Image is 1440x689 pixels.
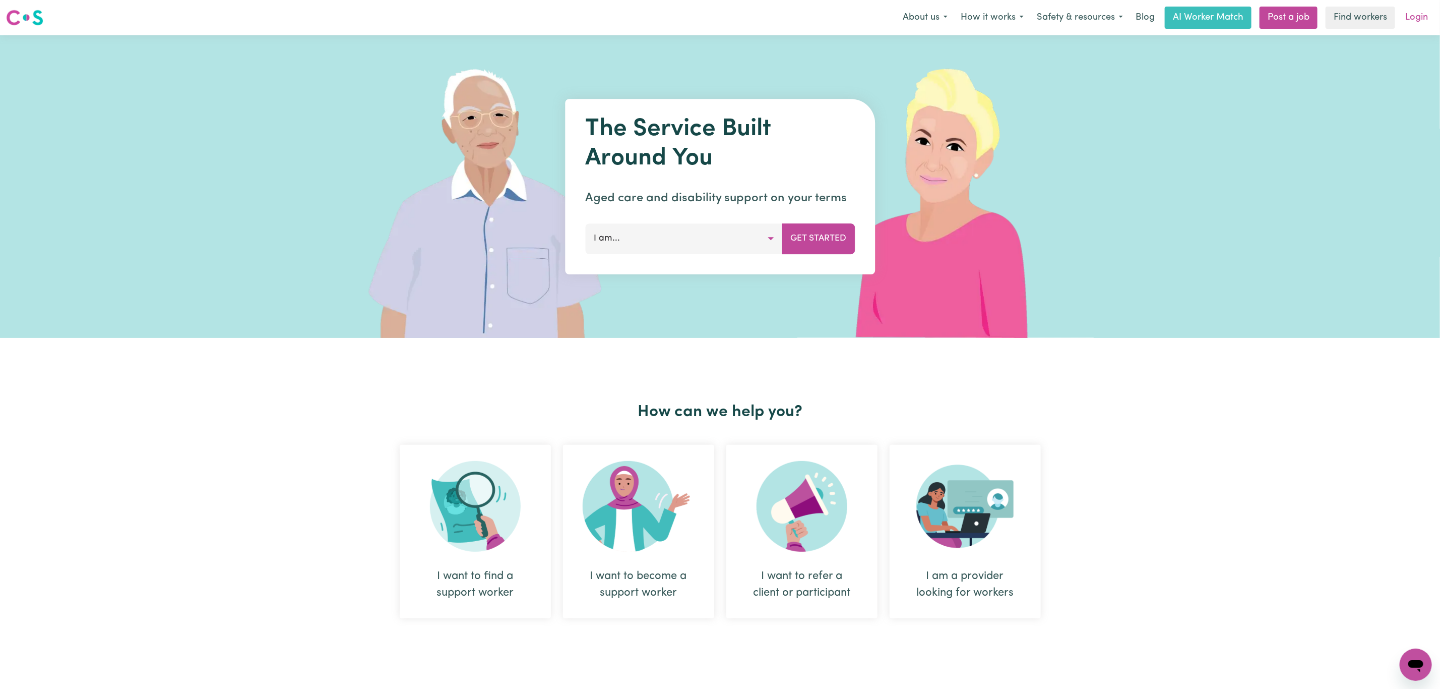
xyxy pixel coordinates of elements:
[585,115,855,173] h1: The Service Built Around You
[563,445,714,618] div: I want to become a support worker
[6,6,43,29] a: Careseekers logo
[782,223,855,254] button: Get Started
[400,445,551,618] div: I want to find a support worker
[914,568,1017,601] div: I am a provider looking for workers
[890,445,1041,618] div: I am a provider looking for workers
[585,223,782,254] button: I am...
[1030,7,1130,28] button: Safety & resources
[1130,7,1161,29] a: Blog
[1399,7,1434,29] a: Login
[587,568,690,601] div: I want to become a support worker
[954,7,1030,28] button: How it works
[726,445,878,618] div: I want to refer a client or participant
[757,461,847,552] img: Refer
[394,403,1047,422] h2: How can we help you?
[1326,7,1395,29] a: Find workers
[1165,7,1251,29] a: AI Worker Match
[750,568,853,601] div: I want to refer a client or participant
[1400,649,1432,681] iframe: Button to launch messaging window, conversation in progress
[6,9,43,27] img: Careseekers logo
[896,7,954,28] button: About us
[916,461,1014,552] img: Provider
[585,189,855,207] p: Aged care and disability support on your terms
[430,461,521,552] img: Search
[424,568,527,601] div: I want to find a support worker
[583,461,695,552] img: Become Worker
[1260,7,1318,29] a: Post a job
